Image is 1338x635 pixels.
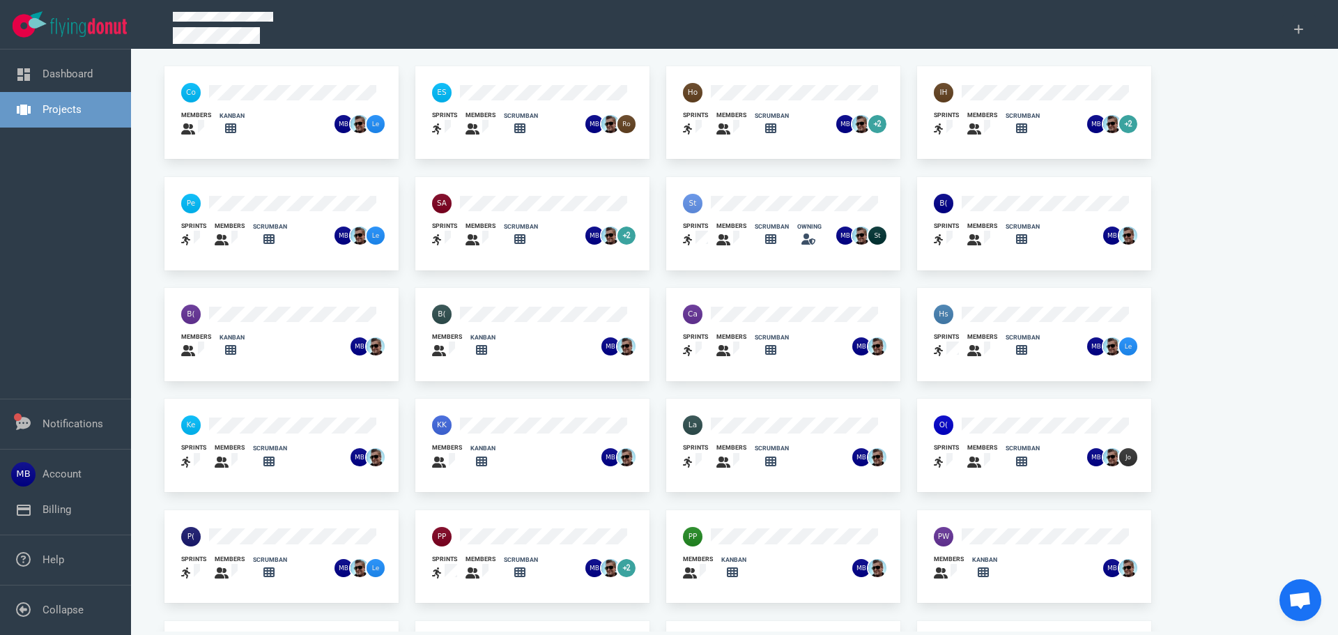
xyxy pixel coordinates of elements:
a: members [683,555,713,582]
img: 26 [868,448,886,466]
div: scrumban [504,556,538,565]
img: 26 [334,559,353,577]
div: kanban [220,333,245,342]
div: scrumban [253,222,287,231]
a: sprints [181,222,206,249]
img: 26 [1087,115,1105,133]
img: 26 [836,227,854,245]
div: scrumban [1006,333,1040,342]
img: 40 [181,415,201,435]
div: sprints [934,111,959,120]
img: 40 [934,83,953,102]
img: 40 [683,415,702,435]
img: 26 [601,337,620,355]
div: sprints [934,332,959,342]
a: sprints [683,222,708,249]
a: sprints [181,443,206,470]
img: 40 [432,305,452,324]
a: sprints [432,555,457,582]
a: sprints [683,443,708,470]
a: members [432,332,462,360]
div: members [967,111,997,120]
a: sprints [683,332,708,360]
div: members [466,555,495,564]
a: Projects [43,103,82,116]
img: 40 [432,83,452,102]
img: 26 [585,559,603,577]
img: 26 [852,115,870,133]
a: Dashboard [43,68,93,80]
div: sprints [683,332,708,342]
a: sprints [934,111,959,138]
img: Flying Donut text logo [50,18,127,37]
a: members [967,332,997,360]
img: 26 [367,227,385,245]
a: members [716,332,746,360]
div: members [716,111,746,120]
img: 26 [868,227,886,245]
div: scrumban [253,556,287,565]
div: sprints [432,555,457,564]
a: sprints [432,111,457,138]
div: scrumban [504,222,538,231]
a: members [716,222,746,249]
img: 26 [1103,448,1121,466]
div: members [181,332,211,342]
div: kanban [220,112,245,121]
a: sprints [934,332,959,360]
img: 26 [601,559,620,577]
a: sprints [683,111,708,138]
img: 40 [934,305,953,324]
img: 26 [1119,337,1137,355]
img: 26 [1103,559,1121,577]
img: 26 [1087,448,1105,466]
div: members [967,443,997,452]
div: members [466,222,495,231]
div: scrumban [1006,444,1040,453]
div: scrumban [755,112,789,121]
img: 26 [868,559,886,577]
img: 26 [367,448,385,466]
a: members [432,443,462,470]
img: 26 [334,115,353,133]
a: sprints [181,555,206,582]
a: members [967,222,997,249]
img: 26 [601,115,620,133]
div: members [716,332,746,342]
div: scrumban [504,112,538,121]
a: members [967,443,997,470]
img: 40 [934,415,953,435]
img: 26 [1119,559,1137,577]
div: sprints [934,222,959,231]
img: 26 [852,448,870,466]
img: 26 [351,559,369,577]
a: members [181,111,211,138]
a: Help [43,553,64,566]
div: Open de chat [1279,579,1321,621]
img: 40 [181,305,201,324]
div: scrumban [1006,112,1040,121]
img: 26 [1119,448,1137,466]
a: members [934,555,964,582]
div: sprints [934,443,959,452]
img: 26 [852,337,870,355]
div: owning [797,222,822,231]
div: members [967,222,997,231]
img: 26 [351,227,369,245]
a: members [466,111,495,138]
div: scrumban [755,444,789,453]
img: 26 [617,448,636,466]
div: members [432,443,462,452]
img: 26 [617,337,636,355]
div: members [683,555,713,564]
img: 26 [585,115,603,133]
a: sprints [934,443,959,470]
text: +2 [874,120,881,128]
img: 26 [617,115,636,133]
img: 40 [934,194,953,213]
a: members [215,222,245,249]
a: Billing [43,503,71,516]
img: 26 [367,559,385,577]
div: sprints [181,555,206,564]
div: sprints [683,222,708,231]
